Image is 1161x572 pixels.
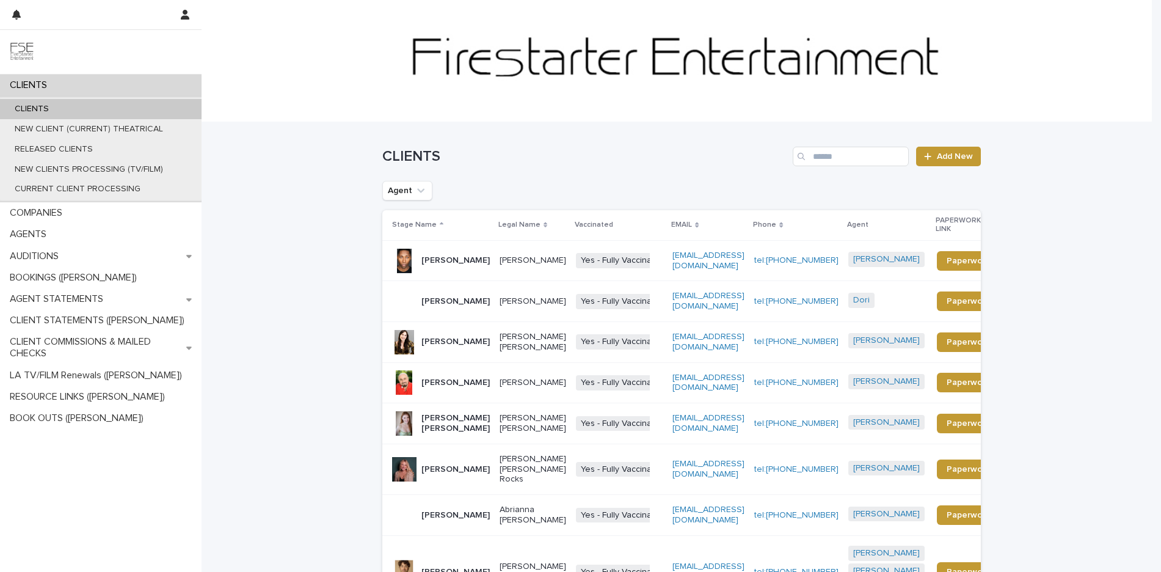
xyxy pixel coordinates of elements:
p: NEW CLIENT (CURRENT) THEATRICAL [5,124,173,134]
a: tel:[PHONE_NUMBER] [754,297,839,306]
p: EMAIL [671,218,692,232]
p: [PERSON_NAME] [421,464,490,475]
a: [EMAIL_ADDRESS][DOMAIN_NAME] [672,460,744,479]
p: [PERSON_NAME] [421,337,490,347]
a: [EMAIL_ADDRESS][DOMAIN_NAME] [672,505,744,524]
a: [EMAIL_ADDRESS][DOMAIN_NAME] [672,332,744,351]
a: [EMAIL_ADDRESS][DOMAIN_NAME] [672,291,744,310]
p: [PERSON_NAME] [PERSON_NAME] [421,413,490,434]
span: Yes - Fully Vaccinated [576,416,669,431]
p: CLIENT COMMISSIONS & MAILED CHECKS [5,336,186,359]
span: Paperwork [947,378,990,387]
a: Dori [853,295,870,306]
p: [PERSON_NAME] [500,255,566,266]
p: [PERSON_NAME] [421,378,490,388]
span: Yes - Fully Vaccinated [576,334,669,350]
span: Yes - Fully Vaccinated [576,375,669,391]
a: [PERSON_NAME] [853,548,920,559]
tr: [PERSON_NAME][PERSON_NAME] [PERSON_NAME]Yes - Fully Vaccinated[EMAIL_ADDRESS][DOMAIN_NAME]tel:[PH... [382,321,1020,362]
img: 9JgRvJ3ETPGCJDhvPVA5 [10,40,34,64]
p: Phone [753,218,776,232]
tr: [PERSON_NAME][PERSON_NAME]Yes - Fully Vaccinated[EMAIL_ADDRESS][DOMAIN_NAME]tel:[PHONE_NUMBER][PE... [382,362,1020,403]
p: AGENT STATEMENTS [5,293,113,305]
span: Add New [937,152,973,161]
p: CLIENTS [5,79,57,91]
p: RELEASED CLIENTS [5,144,103,155]
p: CLIENT STATEMENTS ([PERSON_NAME]) [5,315,194,326]
p: Stage Name [392,218,437,232]
p: BOOKINGS ([PERSON_NAME]) [5,272,147,284]
span: Paperwork [947,297,990,306]
tr: [PERSON_NAME] [PERSON_NAME][PERSON_NAME] [PERSON_NAME]Yes - Fully Vaccinated[EMAIL_ADDRESS][DOMAI... [382,403,1020,444]
p: AGENTS [5,229,56,240]
p: Abrianna [PERSON_NAME] [500,505,566,526]
p: Legal Name [498,218,540,232]
a: [PERSON_NAME] [853,463,920,474]
a: Paperwork [937,505,1000,525]
span: Yes - Fully Vaccinated [576,294,669,309]
a: Paperwork [937,460,1000,479]
tr: [PERSON_NAME][PERSON_NAME] [PERSON_NAME] RocksYes - Fully Vaccinated[EMAIL_ADDRESS][DOMAIN_NAME]t... [382,444,1020,494]
p: CURRENT CLIENT PROCESSING [5,184,150,194]
a: Paperwork [937,291,1000,311]
p: Vaccinated [575,218,613,232]
p: [PERSON_NAME] [PERSON_NAME] Rocks [500,454,566,485]
p: [PERSON_NAME] [500,378,566,388]
span: Yes - Fully Vaccinated [576,462,669,477]
a: tel:[PHONE_NUMBER] [754,337,839,346]
a: Add New [916,147,980,166]
a: tel:[PHONE_NUMBER] [754,465,839,474]
p: LA TV/FILM Renewals ([PERSON_NAME]) [5,370,192,381]
a: [EMAIL_ADDRESS][DOMAIN_NAME] [672,251,744,270]
a: [PERSON_NAME] [853,376,920,387]
p: PAPERWORK LINK [936,214,993,237]
a: tel:[PHONE_NUMBER] [754,378,839,387]
span: Yes - Fully Vaccinated [576,508,669,523]
a: tel:[PHONE_NUMBER] [754,256,839,265]
a: [PERSON_NAME] [853,509,920,519]
p: CLIENTS [5,104,59,114]
a: [PERSON_NAME] [853,254,920,265]
tr: [PERSON_NAME]Abrianna [PERSON_NAME]Yes - Fully Vaccinated[EMAIL_ADDRESS][DOMAIN_NAME]tel:[PHONE_N... [382,495,1020,536]
a: [PERSON_NAME] [853,335,920,346]
a: tel:[PHONE_NUMBER] [754,511,839,519]
tr: [PERSON_NAME][PERSON_NAME]Yes - Fully Vaccinated[EMAIL_ADDRESS][DOMAIN_NAME]tel:[PHONE_NUMBER]Dor... [382,281,1020,322]
p: [PERSON_NAME] [500,296,566,307]
span: Paperwork [947,465,990,474]
p: [PERSON_NAME] [421,255,490,266]
a: [EMAIL_ADDRESS][DOMAIN_NAME] [672,414,744,433]
a: [PERSON_NAME] [853,417,920,428]
a: Paperwork [937,332,1000,352]
span: Paperwork [947,338,990,346]
p: RESOURCE LINKS ([PERSON_NAME]) [5,391,175,403]
p: AUDITIONS [5,251,68,262]
p: NEW CLIENTS PROCESSING (TV/FILM) [5,164,173,175]
p: BOOK OUTS ([PERSON_NAME]) [5,413,153,424]
p: Agent [847,218,868,232]
span: Yes - Fully Vaccinated [576,253,669,268]
p: [PERSON_NAME] [421,510,490,521]
input: Search [793,147,909,166]
span: Paperwork [947,257,990,265]
a: [EMAIL_ADDRESS][DOMAIN_NAME] [672,373,744,392]
p: COMPANIES [5,207,72,219]
p: [PERSON_NAME] [421,296,490,307]
tr: [PERSON_NAME][PERSON_NAME]Yes - Fully Vaccinated[EMAIL_ADDRESS][DOMAIN_NAME]tel:[PHONE_NUMBER][PE... [382,240,1020,281]
h1: CLIENTS [382,148,788,166]
a: Paperwork [937,373,1000,392]
span: Paperwork [947,511,990,519]
a: Paperwork [937,414,1000,433]
a: Paperwork [937,251,1000,271]
p: [PERSON_NAME] [PERSON_NAME] [500,413,566,434]
p: [PERSON_NAME] [PERSON_NAME] [500,332,566,353]
a: tel:[PHONE_NUMBER] [754,419,839,428]
span: Paperwork [947,419,990,428]
button: Agent [382,181,432,200]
